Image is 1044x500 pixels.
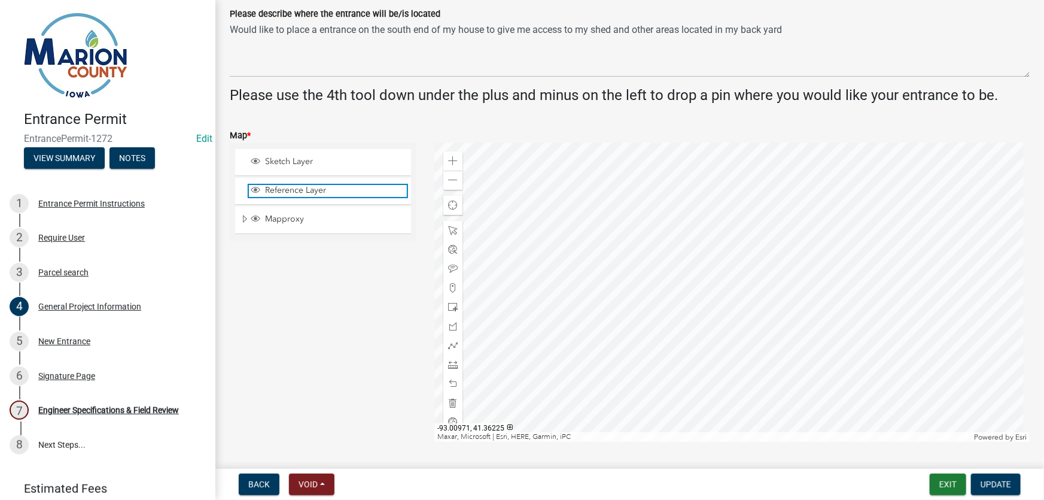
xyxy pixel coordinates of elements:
[235,178,411,205] li: Reference Layer
[10,332,29,351] div: 5
[10,194,29,213] div: 1
[235,149,411,176] li: Sketch Layer
[971,432,1030,442] div: Powered by
[196,133,212,144] a: Edit
[24,133,191,144] span: EntrancePermit-1272
[289,474,334,495] button: Void
[262,156,407,167] span: Sketch Layer
[930,474,966,495] button: Exit
[443,151,462,171] div: Zoom in
[235,207,411,234] li: Mapproxy
[38,302,141,311] div: General Project Information
[971,474,1021,495] button: Update
[10,297,29,316] div: 4
[196,133,212,144] wm-modal-confirm: Edit Application Number
[109,147,155,169] button: Notes
[109,154,155,163] wm-modal-confirm: Notes
[249,214,407,226] div: Mapproxy
[443,196,462,215] div: Find my location
[230,10,440,19] label: Please describe where the entrance will be/is located
[38,337,90,346] div: New Entrance
[10,435,29,454] div: 8
[24,154,105,163] wm-modal-confirm: Summary
[10,366,29,386] div: 6
[10,401,29,420] div: 7
[299,480,318,489] span: Void
[38,372,95,380] div: Signature Page
[434,432,971,442] div: Maxar, Microsoft | Esri, HERE, Garmin, iPC
[10,228,29,247] div: 2
[38,234,85,242] div: Require User
[10,263,29,282] div: 3
[981,480,1011,489] span: Update
[262,214,407,225] span: Mapproxy
[38,406,179,414] div: Engineer Specifications & Field Review
[24,147,105,169] button: View Summary
[239,474,279,495] button: Back
[38,199,145,208] div: Entrance Permit Instructions
[230,87,1030,104] h4: Please use the 4th tool down under the plus and minus on the left to drop a pin where you would l...
[24,111,206,128] h4: Entrance Permit
[249,185,407,197] div: Reference Layer
[234,146,412,238] ul: Layer List
[249,156,407,168] div: Sketch Layer
[262,185,407,196] span: Reference Layer
[1015,433,1027,441] a: Esri
[248,480,270,489] span: Back
[24,13,127,98] img: Marion County, Iowa
[230,132,251,140] label: Map
[240,214,249,226] span: Expand
[38,268,89,277] div: Parcel search
[443,171,462,190] div: Zoom out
